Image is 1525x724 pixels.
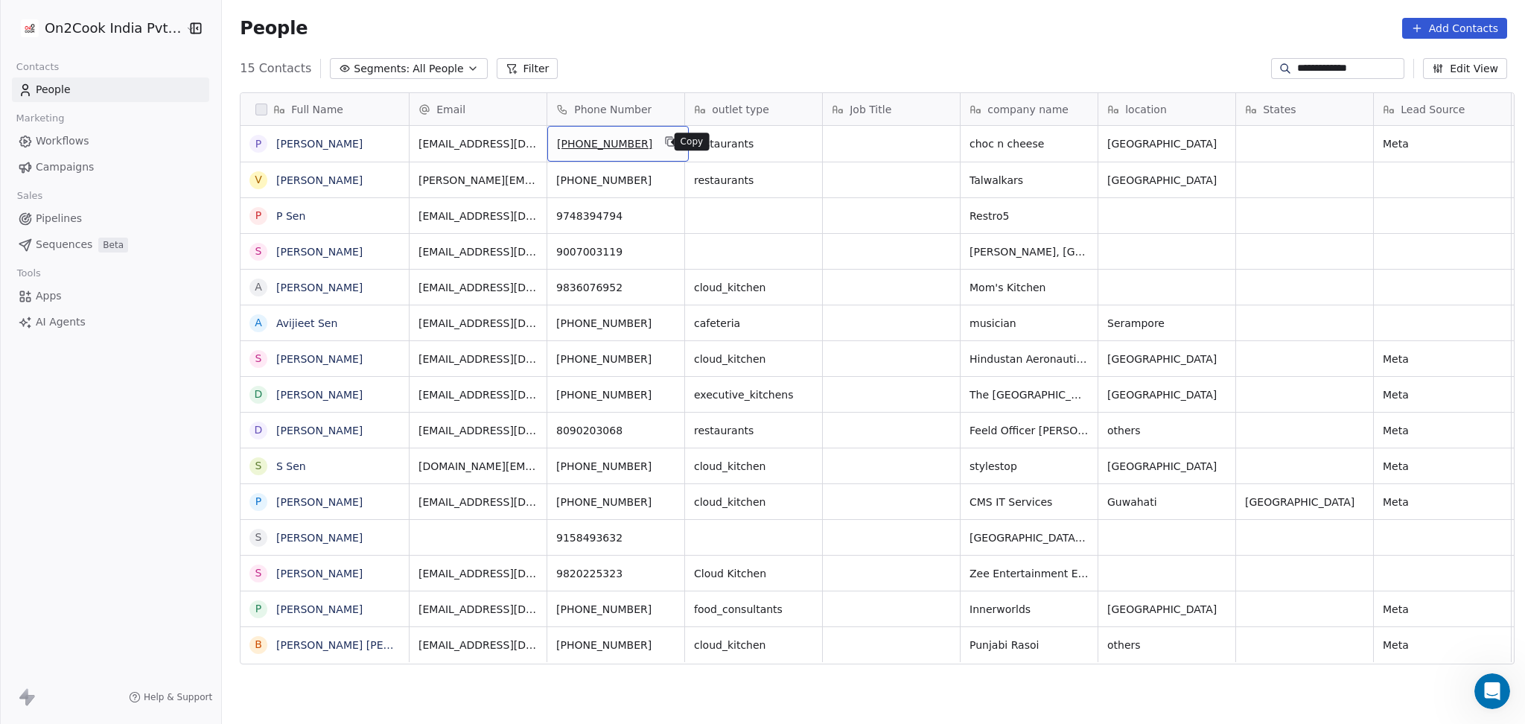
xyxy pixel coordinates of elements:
[36,211,82,226] span: Pipelines
[418,173,538,188] span: [PERSON_NAME][EMAIL_ADDRESS][DOMAIN_NAME]
[36,133,89,149] span: Workflows
[255,279,262,295] div: A
[12,232,209,257] a: SequencesBeta
[240,17,308,39] span: People
[970,530,1089,545] span: [GEOGRAPHIC_DATA] and [GEOGRAPHIC_DATA]
[10,56,66,78] span: Contacts
[418,316,538,331] span: [EMAIL_ADDRESS][DOMAIN_NAME]
[418,495,538,509] span: [EMAIL_ADDRESS][DOMAIN_NAME]
[418,459,538,474] span: [DOMAIN_NAME][EMAIL_ADDRESS][DOMAIN_NAME]
[418,638,538,652] span: [EMAIL_ADDRESS][DOMAIN_NAME]
[1383,602,1502,617] span: Meta
[276,568,363,579] a: [PERSON_NAME]
[98,238,128,253] span: Beta
[418,244,538,259] span: [EMAIL_ADDRESS][DOMAIN_NAME]
[557,136,652,151] span: [PHONE_NUMBER]
[556,316,675,331] span: [PHONE_NUMBER]
[694,352,813,366] span: cloud_kitchen
[556,530,675,545] span: 9158493632
[276,317,337,329] a: Avijieet Sen
[556,352,675,366] span: [PHONE_NUMBER]
[418,387,538,402] span: [EMAIL_ADDRESS][DOMAIN_NAME]
[45,19,182,38] span: On2Cook India Pvt. Ltd.
[574,102,652,117] span: Phone Number
[970,316,1089,331] span: musician
[970,136,1089,151] span: choc n cheese
[276,603,363,615] a: [PERSON_NAME]
[970,280,1089,295] span: Mom's Kitchen
[556,209,675,223] span: 9748394794
[36,314,86,330] span: AI Agents
[556,244,675,259] span: 9007003119
[255,601,261,617] div: P
[436,102,465,117] span: Email
[556,459,675,474] span: [PHONE_NUMBER]
[36,288,62,304] span: Apps
[556,638,675,652] span: [PHONE_NUMBER]
[556,602,675,617] span: [PHONE_NUMBER]
[12,310,209,334] a: AI Agents
[547,93,684,125] div: Phone Number
[694,173,813,188] span: restaurants
[276,532,363,544] a: [PERSON_NAME]
[276,353,363,365] a: [PERSON_NAME]
[1245,495,1364,509] span: [GEOGRAPHIC_DATA]
[413,61,463,77] span: All People
[1107,387,1226,402] span: [GEOGRAPHIC_DATA]
[276,460,306,472] a: S Sen
[1107,173,1226,188] span: [GEOGRAPHIC_DATA]
[970,352,1089,366] span: Hindustan Aeronautics Limited
[1107,423,1226,438] span: others
[1383,352,1502,366] span: Meta
[12,284,209,308] a: Apps
[12,129,209,153] a: Workflows
[255,422,263,438] div: D
[850,102,891,117] span: Job Title
[970,423,1089,438] span: Feeld Officer [PERSON_NAME]
[1383,495,1502,509] span: Meta
[255,208,261,223] div: P
[970,387,1089,402] span: The [GEOGRAPHIC_DATA]
[410,93,547,125] div: Email
[694,602,813,617] span: food_consultants
[255,637,262,652] div: B
[1107,638,1226,652] span: others
[418,566,538,581] span: [EMAIL_ADDRESS][DOMAIN_NAME]
[241,93,409,125] div: Full Name
[1107,602,1226,617] span: [GEOGRAPHIC_DATA]
[276,210,305,222] a: P Sen
[276,246,363,258] a: [PERSON_NAME]
[418,602,538,617] span: [EMAIL_ADDRESS][DOMAIN_NAME]
[418,136,538,151] span: [EMAIL_ADDRESS][DOMAIN_NAME]
[276,282,363,293] a: [PERSON_NAME]
[18,16,175,41] button: On2Cook India Pvt. Ltd.
[129,691,212,703] a: Help & Support
[276,425,363,436] a: [PERSON_NAME]
[1401,102,1465,117] span: Lead Source
[1107,136,1226,151] span: [GEOGRAPHIC_DATA]
[694,316,813,331] span: cafeteria
[255,530,262,545] div: S
[1107,459,1226,474] span: [GEOGRAPHIC_DATA]
[255,172,262,188] div: V
[418,423,538,438] span: [EMAIL_ADDRESS][DOMAIN_NAME]
[1263,102,1296,117] span: States
[556,566,675,581] span: 9820225323
[694,495,813,509] span: cloud_kitchen
[961,93,1098,125] div: company name
[255,351,262,366] div: S
[970,244,1089,259] span: [PERSON_NAME], [GEOGRAPHIC_DATA] as [GEOGRAPHIC_DATA]. Manager Security
[10,262,47,285] span: Tools
[354,61,410,77] span: Segments:
[1374,93,1511,125] div: Lead Source
[970,209,1089,223] span: Restro5
[1383,459,1502,474] span: Meta
[1402,18,1507,39] button: Add Contacts
[144,691,212,703] span: Help & Support
[694,387,813,402] span: executive_kitchens
[12,77,209,102] a: People
[694,459,813,474] span: cloud_kitchen
[1107,495,1226,509] span: Guwahati
[1236,93,1373,125] div: States
[1383,423,1502,438] span: Meta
